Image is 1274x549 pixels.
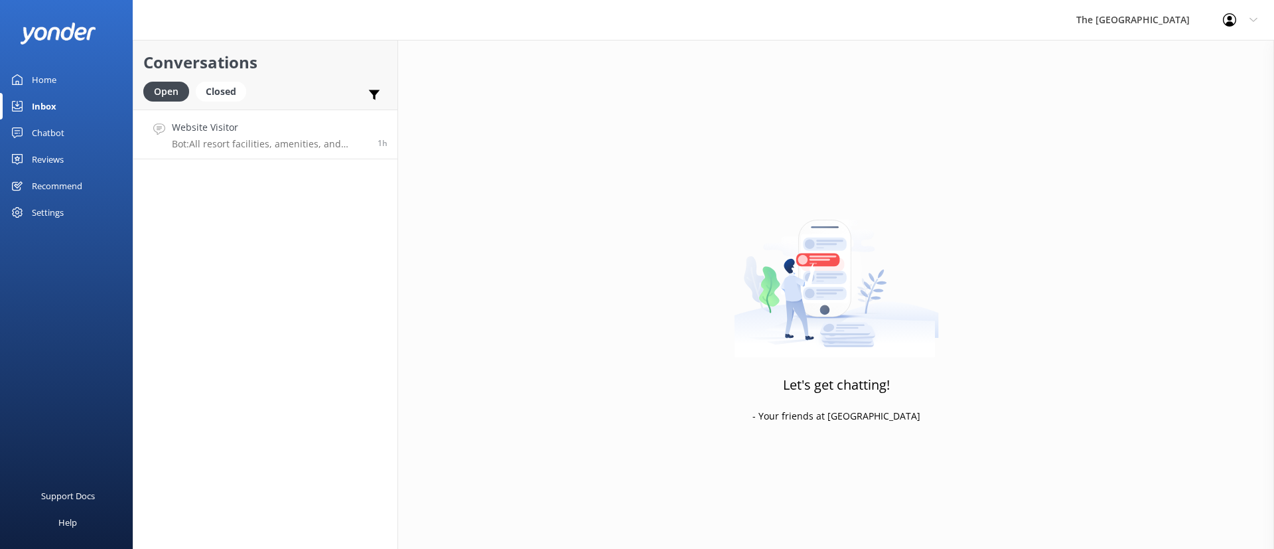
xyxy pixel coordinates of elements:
[41,483,95,509] div: Support Docs
[196,82,246,102] div: Closed
[378,137,388,149] span: Sep 13 2025 09:47pm (UTC -10:00) Pacific/Honolulu
[32,173,82,199] div: Recommend
[172,120,368,135] h4: Website Visitor
[32,93,56,119] div: Inbox
[783,374,890,396] h3: Let's get chatting!
[58,509,77,536] div: Help
[32,119,64,146] div: Chatbot
[143,84,196,98] a: Open
[734,192,939,358] img: artwork of a man stealing a conversation from at giant smartphone
[752,409,920,424] p: - Your friends at [GEOGRAPHIC_DATA]
[32,66,56,93] div: Home
[143,50,388,75] h2: Conversations
[20,23,96,44] img: yonder-white-logo.png
[196,84,253,98] a: Closed
[172,138,368,150] p: Bot: All resort facilities, amenities, and services, including the pool, are reserved exclusively...
[133,110,397,159] a: Website VisitorBot:All resort facilities, amenities, and services, including the pool, are reserv...
[32,199,64,226] div: Settings
[32,146,64,173] div: Reviews
[143,82,189,102] div: Open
